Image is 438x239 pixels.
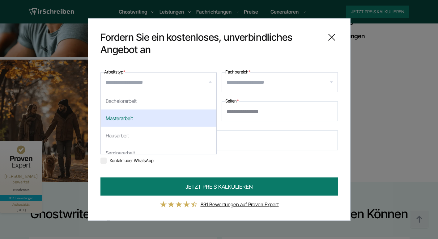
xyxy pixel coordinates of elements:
div: Seminararbeit [101,144,216,161]
button: JETZT PREIS KALKULIEREN [100,178,338,196]
label: Kontakt über WhatsApp [100,158,154,163]
span: JETZT PREIS KALKULIEREN [185,182,253,191]
label: Arbeitstyp [104,68,125,76]
label: Fachbereich [225,68,250,76]
span: Fordern Sie ein kostenloses, unverbindliches Angebot an [100,31,321,56]
a: 891 Bewertungen auf Proven Expert [201,201,279,208]
label: Seiten [225,97,239,105]
div: Bachelorarbeit [101,92,216,110]
div: Hausarbeit [101,127,216,144]
div: Masterarbeit [101,110,216,127]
